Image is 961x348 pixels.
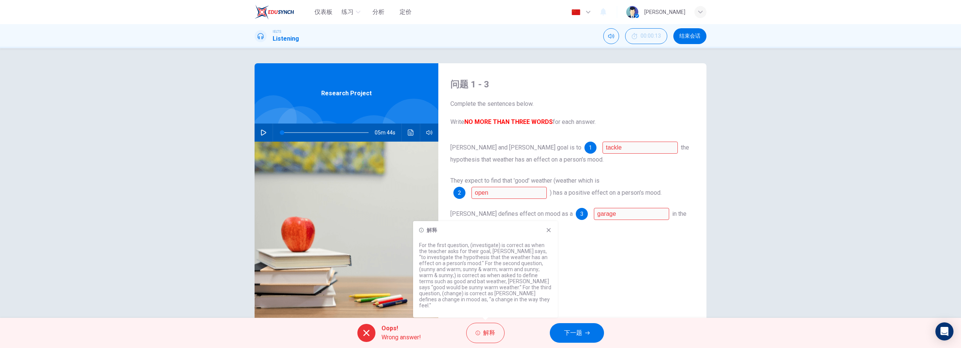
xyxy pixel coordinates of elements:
[625,28,667,44] div: 隐藏
[571,9,581,15] img: zh-CN
[450,144,581,151] span: [PERSON_NAME] and [PERSON_NAME] goal is to
[314,8,333,17] span: 仪表板
[450,78,694,90] h4: 问题 1 - 3
[255,5,294,20] img: EduSynch logo
[580,211,583,217] span: 3
[375,124,401,142] span: 05m 44s
[372,8,384,17] span: 分析
[464,118,553,125] b: NO MORE THAN THREE WORDS
[641,33,661,39] span: 00:00:13
[255,142,438,325] img: Research Project
[450,177,599,184] span: They expect to find that 'good' weather (weather which is
[471,187,547,199] input: sunny and warm; sunny & warm; warm and sunny; warm & sunny;
[644,8,685,17] div: [PERSON_NAME]
[626,6,638,18] img: Profile picture
[400,8,412,17] span: 定价
[564,328,582,338] span: 下一题
[450,210,573,217] span: [PERSON_NAME] defines effect on mood as a
[594,208,669,220] input: change
[603,28,619,44] div: 静音
[321,89,372,98] span: Research Project
[273,34,299,43] h1: Listening
[405,124,417,142] button: 点击查看音频转录
[483,328,495,338] span: 解释
[450,99,694,127] span: Complete the sentences below. Write for each answer.
[273,29,281,34] span: IELTS
[427,227,437,233] h6: 解释
[419,242,552,308] p: For the first question, (investigate) is correct as when the teacher asks for their goal, [PERSON...
[381,324,421,333] span: Oops!
[458,190,461,195] span: 2
[679,33,700,39] span: 结束会话
[342,8,354,17] span: 练习
[603,142,678,154] input: investigate
[935,322,953,340] div: Open Intercom Messenger
[589,145,592,150] span: 1
[381,333,421,342] span: Wrong answer!
[550,189,662,196] span: ) has a positive effect on a person's mood.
